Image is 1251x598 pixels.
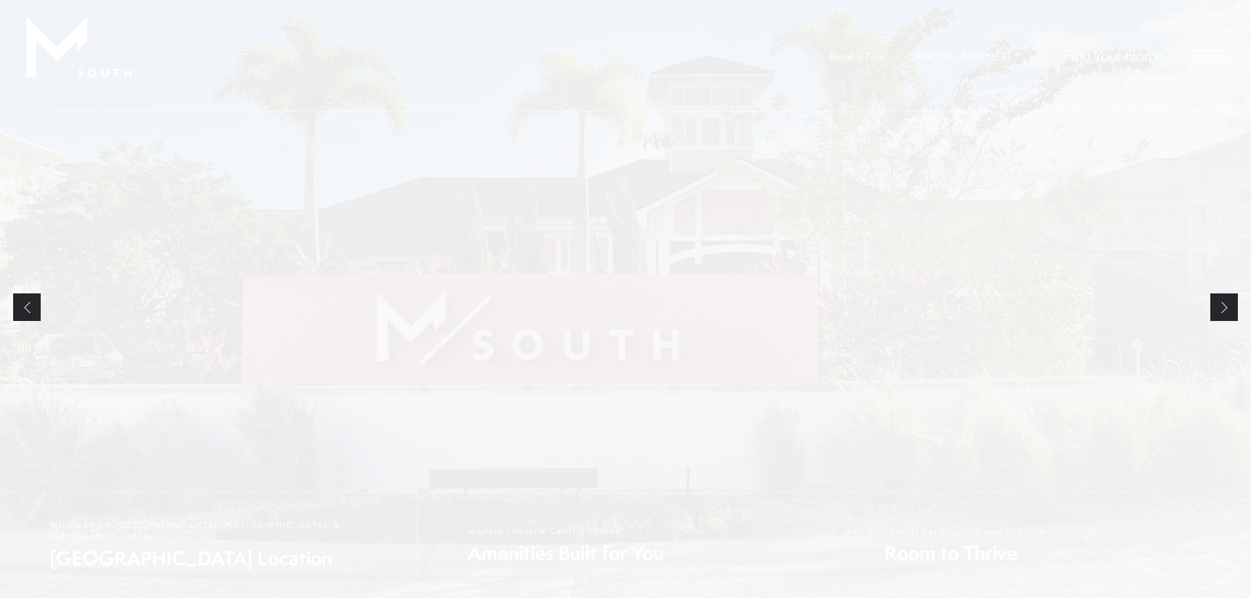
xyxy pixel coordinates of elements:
[26,16,131,95] img: MSouth
[417,493,834,598] a: Modern Lifestyle Centric Spaces
[468,540,664,566] span: Amenities Built for You
[13,293,41,321] a: Previous
[913,49,1011,64] span: [PHONE_NUMBER]
[468,525,664,536] span: Modern Lifestyle Centric Spaces
[834,493,1251,598] a: Layouts Perfect For Every Lifestyle
[1192,49,1225,61] button: Open Menu
[885,540,1046,566] span: Room to Thrive
[50,545,404,572] span: [GEOGRAPHIC_DATA] Location
[885,525,1046,536] span: Layouts Perfect For Every Lifestyle
[50,519,404,542] span: Minutes from [GEOGRAPHIC_DATA], [GEOGRAPHIC_DATA], & [GEOGRAPHIC_DATA]
[1064,45,1164,66] a: Find Your Home
[913,49,1011,64] a: Call Us at 813-570-8014
[830,49,886,64] a: Book a Tour
[1210,293,1238,321] a: Next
